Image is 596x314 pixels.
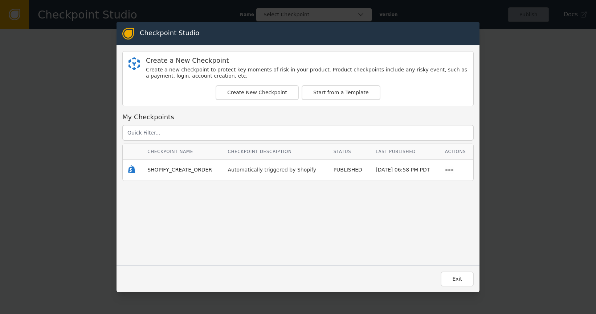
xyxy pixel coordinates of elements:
div: PUBLISHED [334,166,365,174]
input: Quick Filter... [122,125,474,141]
div: Checkpoint Studio [140,28,199,40]
div: My Checkpoints [122,112,474,122]
div: Create a New Checkpoint [146,57,468,64]
button: Start from a Template [302,85,380,100]
button: Create New Checkpoint [216,85,299,100]
span: SHOPIFY_CREATE_ORDER [147,167,212,173]
span: Automatically triggered by Shopify [228,167,317,173]
div: [DATE] 06:58 PM PDT [376,166,434,174]
button: Exit [441,272,474,286]
th: Status [328,144,370,160]
th: Checkpoint Name [142,144,222,160]
th: Actions [440,144,473,160]
th: Checkpoint Description [223,144,328,160]
div: Create a new checkpoint to protect key moments of risk in your product. Product checkpoints inclu... [146,67,468,79]
th: Last Published [370,144,440,160]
